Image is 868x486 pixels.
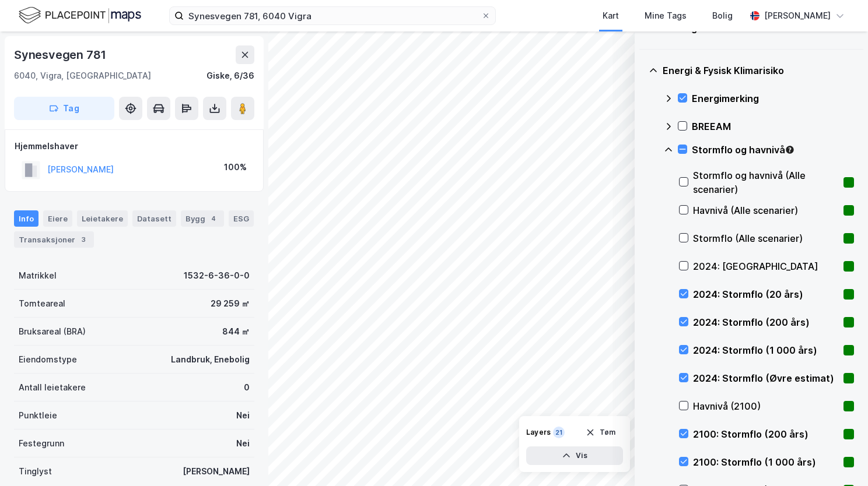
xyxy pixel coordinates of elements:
[19,436,64,450] div: Festegrunn
[229,210,254,227] div: ESG
[693,168,839,196] div: Stormflo og havnivå (Alle scenarier)
[19,5,141,26] img: logo.f888ab2527a4732fd821a326f86c7f29.svg
[19,269,57,283] div: Matrikkel
[14,97,114,120] button: Tag
[692,143,854,157] div: Stormflo og havnivå
[764,9,831,23] div: [PERSON_NAME]
[693,343,839,357] div: 2024: Stormflo (1 000 års)
[183,464,250,478] div: [PERSON_NAME]
[14,45,108,64] div: Synesvegen 781
[224,160,247,174] div: 100%
[693,455,839,469] div: 2100: Stormflo (1 000 års)
[19,464,52,478] div: Tinglyst
[712,9,733,23] div: Bolig
[236,436,250,450] div: Nei
[236,408,250,422] div: Nei
[526,428,551,437] div: Layers
[19,408,57,422] div: Punktleie
[693,203,839,217] div: Havnivå (Alle scenarier)
[693,231,839,245] div: Stormflo (Alle scenarier)
[785,145,795,155] div: Tooltip anchor
[15,139,254,153] div: Hjemmelshaver
[19,297,65,311] div: Tomteareal
[663,64,854,78] div: Energi & Fysisk Klimarisiko
[692,119,854,133] div: BREEAM
[14,69,151,83] div: 6040, Vigra, [GEOGRAPHIC_DATA]
[77,210,128,227] div: Leietakere
[693,427,839,441] div: 2100: Stormflo (200 års)
[19,325,86,339] div: Bruksareal (BRA)
[14,231,94,248] div: Transaksjoner
[78,234,89,245] div: 3
[184,269,250,283] div: 1532-6-36-0-0
[693,399,839,413] div: Havnivå (2100)
[132,210,176,227] div: Datasett
[693,287,839,301] div: 2024: Stormflo (20 års)
[181,210,224,227] div: Bygg
[208,213,219,224] div: 4
[810,430,868,486] iframe: Chat Widget
[553,427,565,438] div: 21
[645,9,687,23] div: Mine Tags
[526,446,623,465] button: Vis
[603,9,619,23] div: Kart
[693,315,839,329] div: 2024: Stormflo (200 års)
[184,7,481,24] input: Søk på adresse, matrikkel, gårdeiere, leietakere eller personer
[14,210,38,227] div: Info
[693,259,839,273] div: 2024: [GEOGRAPHIC_DATA]
[222,325,250,339] div: 844 ㎡
[19,381,86,395] div: Antall leietakere
[693,371,839,385] div: 2024: Stormflo (Øvre estimat)
[19,353,77,367] div: Eiendomstype
[692,91,854,105] div: Energimerking
[578,423,623,442] button: Tøm
[43,210,72,227] div: Eiere
[211,297,250,311] div: 29 259 ㎡
[171,353,250,367] div: Landbruk, Enebolig
[244,381,250,395] div: 0
[206,69,254,83] div: Giske, 6/36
